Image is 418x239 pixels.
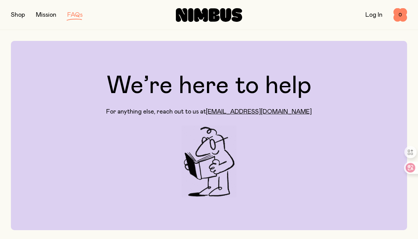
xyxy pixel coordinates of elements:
a: Log In [365,12,382,18]
a: [EMAIL_ADDRESS][DOMAIN_NAME] [206,109,312,115]
a: FAQs [67,12,83,18]
h1: We’re here to help [107,74,311,98]
a: Mission [36,12,56,18]
button: 0 [393,8,407,22]
p: For anything else, reach out to us at [106,108,312,116]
